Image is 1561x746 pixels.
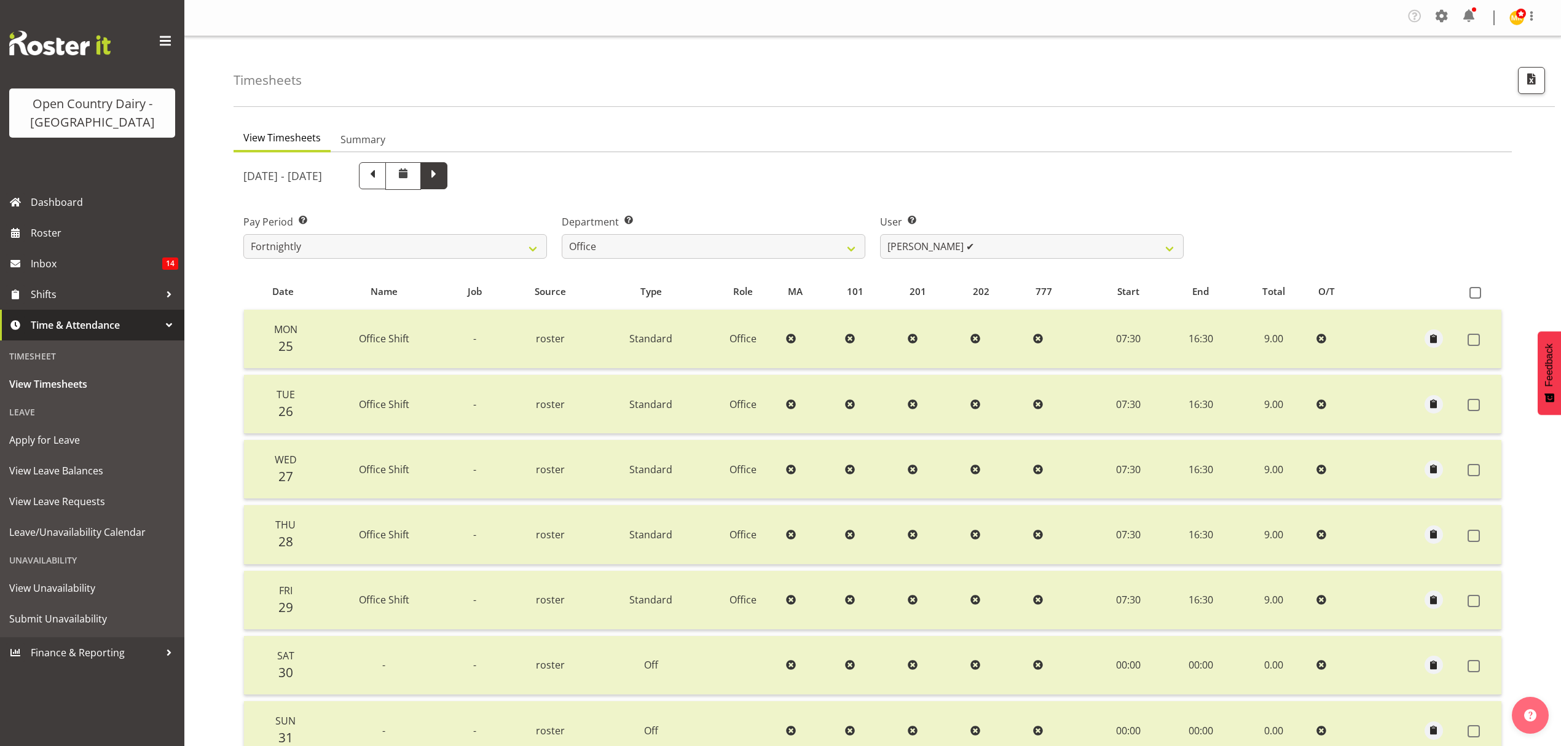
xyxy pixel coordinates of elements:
[3,455,181,486] a: View Leave Balances
[536,658,565,672] span: roster
[162,257,178,270] span: 14
[473,332,476,345] span: -
[1236,375,1311,434] td: 9.00
[1091,310,1166,369] td: 07:30
[847,285,895,299] div: 101
[597,440,706,499] td: Standard
[9,492,175,511] span: View Leave Requests
[3,548,181,573] div: Unavailability
[31,254,162,273] span: Inbox
[9,461,175,480] span: View Leave Balances
[275,518,296,532] span: Thu
[22,95,163,132] div: Open Country Dairy - [GEOGRAPHIC_DATA]
[9,375,175,393] span: View Timesheets
[880,214,1184,229] label: User
[1091,571,1166,630] td: 07:30
[278,729,293,746] span: 31
[278,599,293,616] span: 29
[243,130,321,145] span: View Timesheets
[910,285,958,299] div: 201
[729,528,757,541] span: Office
[3,425,181,455] a: Apply for Leave
[9,431,175,449] span: Apply for Leave
[473,593,476,607] span: -
[473,528,476,541] span: -
[1091,440,1166,499] td: 07:30
[597,571,706,630] td: Standard
[3,486,181,517] a: View Leave Requests
[243,169,322,183] h5: [DATE] - [DATE]
[473,463,476,476] span: -
[597,310,706,369] td: Standard
[536,463,565,476] span: roster
[536,724,565,737] span: roster
[1538,331,1561,415] button: Feedback - Show survey
[536,398,565,411] span: roster
[729,398,757,411] span: Office
[1318,285,1367,299] div: O/T
[31,224,178,242] span: Roster
[278,468,293,485] span: 27
[788,285,833,299] div: MA
[1236,440,1311,499] td: 9.00
[31,193,178,211] span: Dashboard
[729,332,757,345] span: Office
[278,533,293,550] span: 28
[1518,67,1545,94] button: Export CSV
[1243,285,1305,299] div: Total
[31,316,160,334] span: Time & Attendance
[473,724,476,737] span: -
[382,724,385,737] span: -
[359,528,409,541] span: Office Shift
[274,323,297,336] span: Mon
[1165,571,1236,630] td: 16:30
[359,593,409,607] span: Office Shift
[1091,636,1166,695] td: 00:00
[279,584,293,597] span: Fri
[562,214,865,229] label: Department
[382,658,385,672] span: -
[473,398,476,411] span: -
[31,643,160,662] span: Finance & Reporting
[1165,375,1236,434] td: 16:30
[473,658,476,672] span: -
[1173,285,1229,299] div: End
[3,369,181,399] a: View Timesheets
[597,505,706,564] td: Standard
[234,73,302,87] h4: Timesheets
[275,453,297,466] span: Wed
[1236,636,1311,695] td: 0.00
[536,593,565,607] span: roster
[9,579,175,597] span: View Unavailability
[973,285,1021,299] div: 202
[359,398,409,411] span: Office Shift
[277,388,295,401] span: Tue
[597,636,706,695] td: Off
[275,714,296,728] span: Sun
[597,375,706,434] td: Standard
[31,285,160,304] span: Shifts
[1236,571,1311,630] td: 9.00
[243,214,547,229] label: Pay Period
[1165,440,1236,499] td: 16:30
[1091,505,1166,564] td: 07:30
[277,649,294,662] span: Sat
[3,344,181,369] div: Timesheet
[3,517,181,548] a: Leave/Unavailability Calendar
[536,332,565,345] span: roster
[1236,310,1311,369] td: 9.00
[1091,375,1166,434] td: 07:30
[1098,285,1158,299] div: Start
[9,610,175,628] span: Submit Unavailability
[1165,505,1236,564] td: 16:30
[278,664,293,681] span: 30
[712,285,774,299] div: Role
[1236,505,1311,564] td: 9.00
[1524,709,1536,721] img: help-xxl-2.png
[453,285,497,299] div: Job
[729,593,757,607] span: Office
[9,31,111,55] img: Rosterit website logo
[1509,10,1524,25] img: milk-reception-awarua7542.jpg
[604,285,698,299] div: Type
[359,463,409,476] span: Office Shift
